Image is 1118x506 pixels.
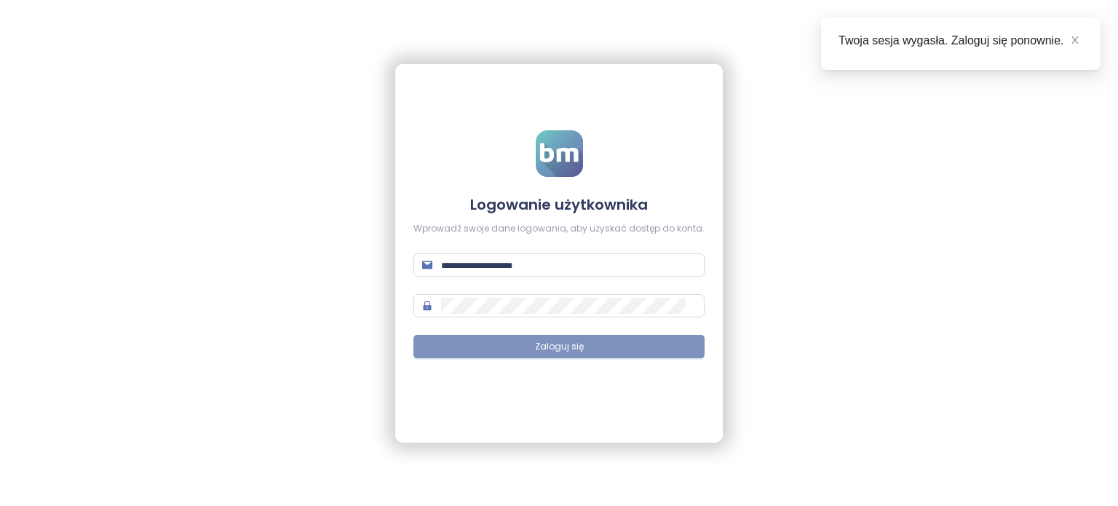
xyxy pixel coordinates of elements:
[535,340,584,354] span: Zaloguj się
[1070,35,1080,45] span: close
[422,260,432,270] span: mail
[536,130,583,177] img: logo
[413,335,705,358] button: Zaloguj się
[422,301,432,311] span: lock
[838,32,1083,50] div: Twoja sesja wygasła. Zaloguj się ponownie.
[413,222,705,236] div: Wprowadź swoje dane logowania, aby uzyskać dostęp do konta.
[413,194,705,215] h4: Logowanie użytkownika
